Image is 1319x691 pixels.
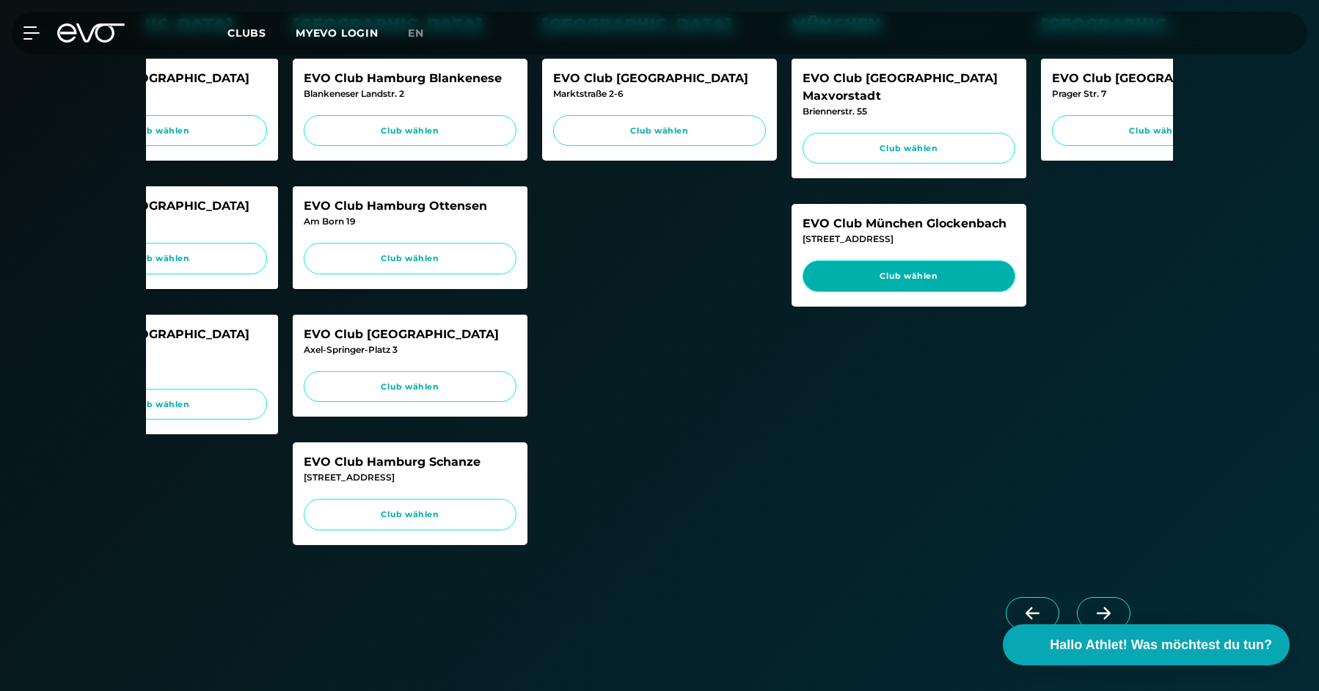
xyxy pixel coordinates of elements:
[803,233,1015,246] div: [STREET_ADDRESS]
[54,87,267,100] div: [STREET_ADDRESS]
[227,26,296,40] a: Clubs
[553,115,766,147] a: Club wählen
[1052,87,1265,100] div: Prager Str. 7
[296,26,379,40] a: MYEVO LOGIN
[304,70,516,87] div: EVO Club Hamburg Blankenese
[68,125,253,137] span: Club wählen
[304,197,516,215] div: EVO Club Hamburg Ottensen
[54,70,267,87] div: EVO Club [GEOGRAPHIC_DATA]
[68,398,253,411] span: Club wählen
[318,125,503,137] span: Club wählen
[408,26,424,40] span: en
[54,361,267,374] div: [STREET_ADDRESS]
[1003,624,1290,665] button: Hallo Athlet! Was möchtest du tun?
[54,326,267,361] div: EVO Club [GEOGRAPHIC_DATA] Spittelmarkt
[1066,125,1251,137] span: Club wählen
[803,260,1015,292] a: Club wählen
[68,252,253,265] span: Club wählen
[1050,635,1272,655] span: Hallo Athlet! Was möchtest du tun?
[318,508,503,521] span: Club wählen
[304,453,516,471] div: EVO Club Hamburg Schanze
[816,270,1001,282] span: Club wählen
[803,215,1015,233] div: EVO Club München Glockenbach
[553,87,766,100] div: Marktstraße 2-6
[304,371,516,403] a: Club wählen
[54,215,267,228] div: [STREET_ADDRESS]
[1052,115,1265,147] a: Club wählen
[304,87,516,100] div: Blankeneser Landstr. 2
[304,499,516,530] a: Club wählen
[567,125,752,137] span: Club wählen
[1052,70,1265,87] div: EVO Club [GEOGRAPHIC_DATA]
[803,133,1015,164] a: Club wählen
[816,142,1001,155] span: Club wählen
[553,70,766,87] div: EVO Club [GEOGRAPHIC_DATA]
[304,215,516,228] div: Am Born 19
[54,389,267,420] a: Club wählen
[54,197,267,215] div: EVO Club [GEOGRAPHIC_DATA]
[803,105,1015,118] div: Briennerstr. 55
[803,70,1015,105] div: EVO Club [GEOGRAPHIC_DATA] Maxvorstadt
[304,343,516,357] div: Axel-Springer-Platz 3
[408,25,442,42] a: en
[304,115,516,147] a: Club wählen
[318,252,503,265] span: Club wählen
[304,243,516,274] a: Club wählen
[54,115,267,147] a: Club wählen
[304,326,516,343] div: EVO Club [GEOGRAPHIC_DATA]
[54,243,267,274] a: Club wählen
[227,26,266,40] span: Clubs
[304,471,516,484] div: [STREET_ADDRESS]
[318,381,503,393] span: Club wählen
